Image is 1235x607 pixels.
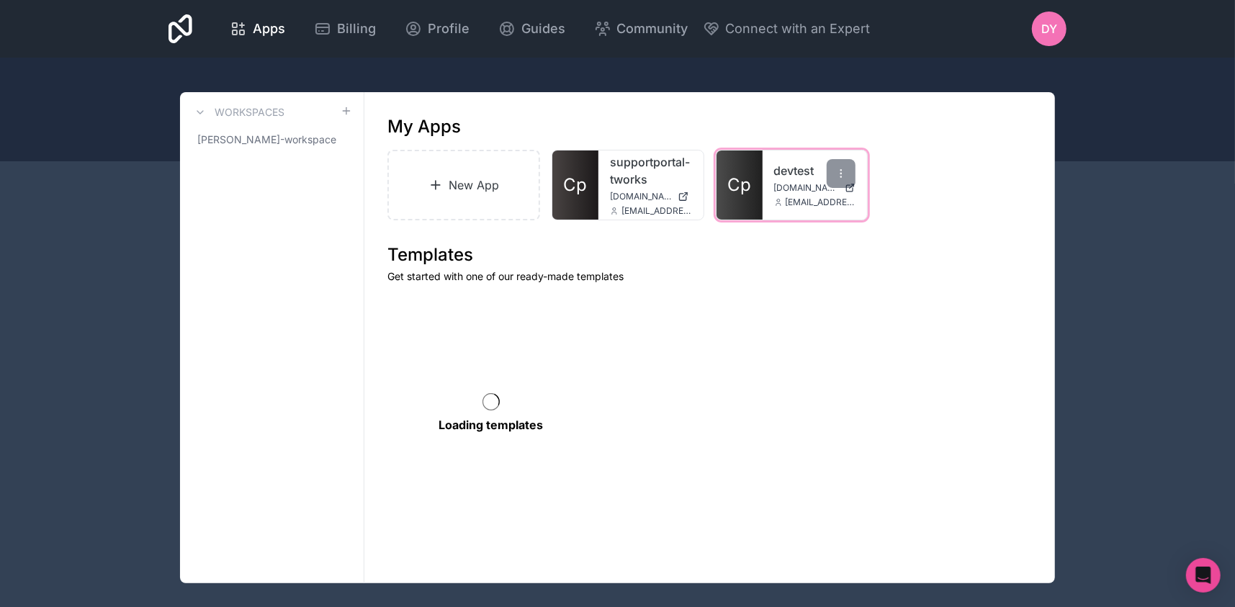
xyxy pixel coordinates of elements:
[387,269,1032,284] p: Get started with one of our ready-made templates
[337,19,376,39] span: Billing
[552,150,598,220] a: Cp
[621,205,692,217] span: [EMAIL_ADDRESS][DOMAIN_NAME]
[215,105,284,120] h3: Workspaces
[583,13,700,45] a: Community
[192,104,284,121] a: Workspaces
[387,150,540,220] a: New App
[1186,558,1221,593] div: Open Intercom Messenger
[302,13,387,45] a: Billing
[253,19,285,39] span: Apps
[218,13,297,45] a: Apps
[610,191,692,202] a: [DOMAIN_NAME]
[387,243,1032,266] h1: Templates
[487,13,577,45] a: Guides
[610,191,672,202] span: [DOMAIN_NAME]
[428,19,470,39] span: Profile
[387,115,461,138] h1: My Apps
[774,182,840,194] span: [DOMAIN_NAME]
[717,150,763,220] a: Cp
[197,132,336,147] span: [PERSON_NAME]-workspace
[192,127,352,153] a: [PERSON_NAME]-workspace
[774,182,856,194] a: [DOMAIN_NAME]
[521,19,565,39] span: Guides
[610,153,692,188] a: supportportal-tworks
[786,197,856,208] span: [EMAIL_ADDRESS][DOMAIN_NAME]
[726,19,871,39] span: Connect with an Expert
[439,416,543,433] p: Loading templates
[774,162,856,179] a: devtest
[393,13,481,45] a: Profile
[727,174,751,197] span: Cp
[563,174,587,197] span: Cp
[617,19,688,39] span: Community
[1041,20,1057,37] span: DY
[703,19,871,39] button: Connect with an Expert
